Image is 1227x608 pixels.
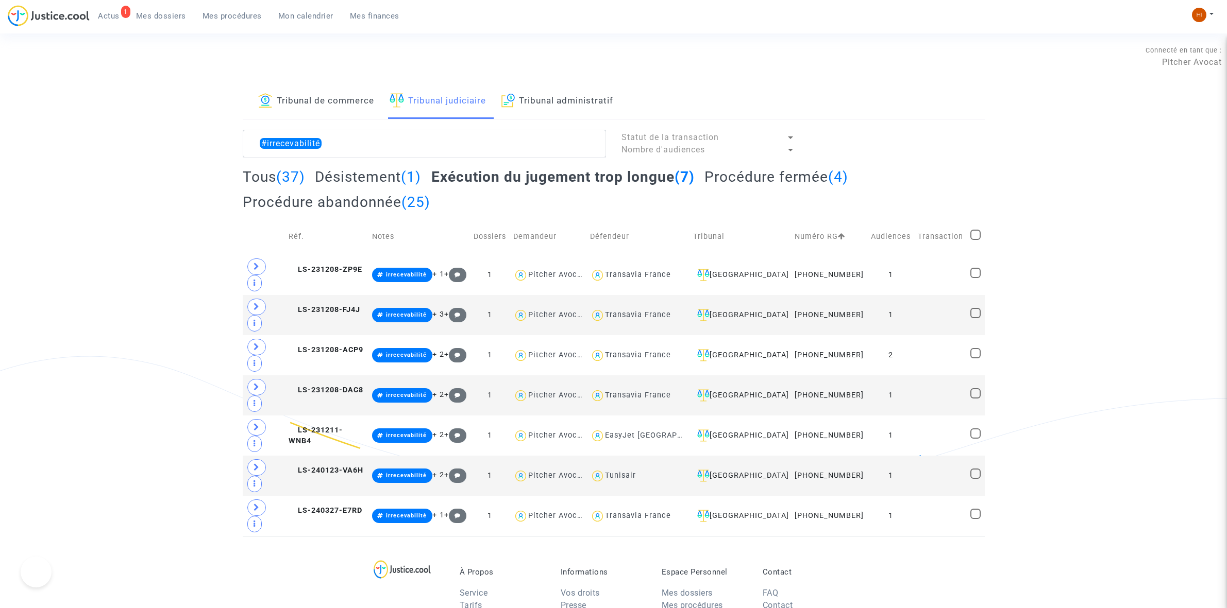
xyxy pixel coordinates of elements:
span: + [444,511,466,519]
span: + 2 [432,430,444,439]
td: 1 [867,456,914,496]
img: icon-user.svg [513,348,528,363]
span: + [444,390,466,399]
p: Informations [561,567,646,577]
span: + [444,430,466,439]
img: icon-user.svg [590,308,605,323]
a: Tribunal administratif [501,84,614,119]
img: icon-user.svg [513,509,528,524]
div: Pitcher Avocat [528,511,585,520]
a: FAQ [763,588,779,598]
a: Tribunal judiciaire [390,84,486,119]
span: Connecté en tant que : [1146,46,1222,54]
span: LS-231211-WNB4 [289,426,343,446]
td: 1 [470,255,510,295]
td: 1 [470,415,510,456]
img: logo-lg.svg [374,560,431,579]
td: Transaction [914,218,967,255]
a: Vos droits [561,588,600,598]
span: LS-231208-DAC8 [289,386,363,394]
td: Numéro RG [791,218,867,255]
img: icon-faciliter-sm.svg [697,389,710,402]
td: 1 [470,496,510,536]
td: [PHONE_NUMBER] [791,295,867,335]
td: 1 [470,375,510,415]
img: icon-user.svg [590,468,605,483]
div: [GEOGRAPHIC_DATA] [693,349,787,361]
span: (7) [675,168,695,185]
img: icon-user.svg [513,308,528,323]
div: [GEOGRAPHIC_DATA] [693,510,787,522]
span: + 2 [432,350,444,359]
span: (4) [828,168,848,185]
span: + 3 [432,310,444,319]
div: Pitcher Avocat [528,471,585,480]
span: irrecevabilité [386,512,427,519]
div: Transavia France [605,270,671,279]
img: icon-banque.svg [258,93,273,108]
span: irrecevabilité [386,432,427,439]
h2: Procédure fermée [704,168,848,186]
td: 1 [470,295,510,335]
span: + [444,310,466,319]
span: Mon calendrier [278,11,333,21]
td: Tribunal [690,218,791,255]
span: Statut de la transaction [621,132,719,142]
img: icon-faciliter-sm.svg [697,269,710,281]
td: Demandeur [510,218,586,255]
td: Dossiers [470,218,510,255]
img: icon-faciliter-sm.svg [697,349,710,361]
div: [GEOGRAPHIC_DATA] [693,389,787,402]
div: Pitcher Avocat [528,351,585,359]
div: Tunisair [605,471,636,480]
td: [PHONE_NUMBER] [791,375,867,415]
span: irrecevabilité [386,271,427,278]
img: icon-user.svg [590,268,605,283]
span: LS-240327-E7RD [289,506,362,515]
span: + 2 [432,471,444,479]
a: Mes dossiers [662,588,713,598]
img: icon-archive.svg [501,93,515,108]
div: [GEOGRAPHIC_DATA] [693,429,787,442]
p: Contact [763,567,848,577]
td: Réf. [285,218,368,255]
span: Mes finances [350,11,399,21]
img: icon-user.svg [590,509,605,524]
span: (37) [276,168,305,185]
div: Transavia France [605,310,671,319]
td: [PHONE_NUMBER] [791,496,867,536]
td: [PHONE_NUMBER] [791,335,867,375]
td: Audiences [867,218,914,255]
td: 1 [867,255,914,295]
img: icon-user.svg [590,428,605,443]
td: 1 [867,295,914,335]
img: icon-faciliter-sm.svg [697,510,710,522]
div: [GEOGRAPHIC_DATA] [693,470,787,482]
h2: Désistement [315,168,421,186]
span: LS-231208-FJ4J [289,305,360,314]
img: icon-faciliter-sm.svg [697,429,710,442]
span: + 2 [432,390,444,399]
img: icon-faciliter-sm.svg [697,470,710,482]
td: 1 [867,375,914,415]
div: Transavia France [605,351,671,359]
h2: Tous [243,168,305,186]
img: icon-faciliter-sm.svg [697,309,710,321]
div: [GEOGRAPHIC_DATA] [693,309,787,321]
h2: Exécution du jugement trop longue [431,168,695,186]
a: Service [460,588,488,598]
td: [PHONE_NUMBER] [791,255,867,295]
span: (25) [401,194,430,211]
td: 2 [867,335,914,375]
span: Mes dossiers [136,11,186,21]
span: irrecevabilité [386,311,427,318]
a: Tribunal de commerce [258,84,374,119]
span: Actus [98,11,120,21]
span: irrecevabilité [386,352,427,358]
p: À Propos [460,567,545,577]
img: icon-user.svg [590,388,605,403]
div: Transavia France [605,511,671,520]
span: + [444,471,466,479]
img: icon-user.svg [590,348,605,363]
div: 1 [121,6,130,18]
